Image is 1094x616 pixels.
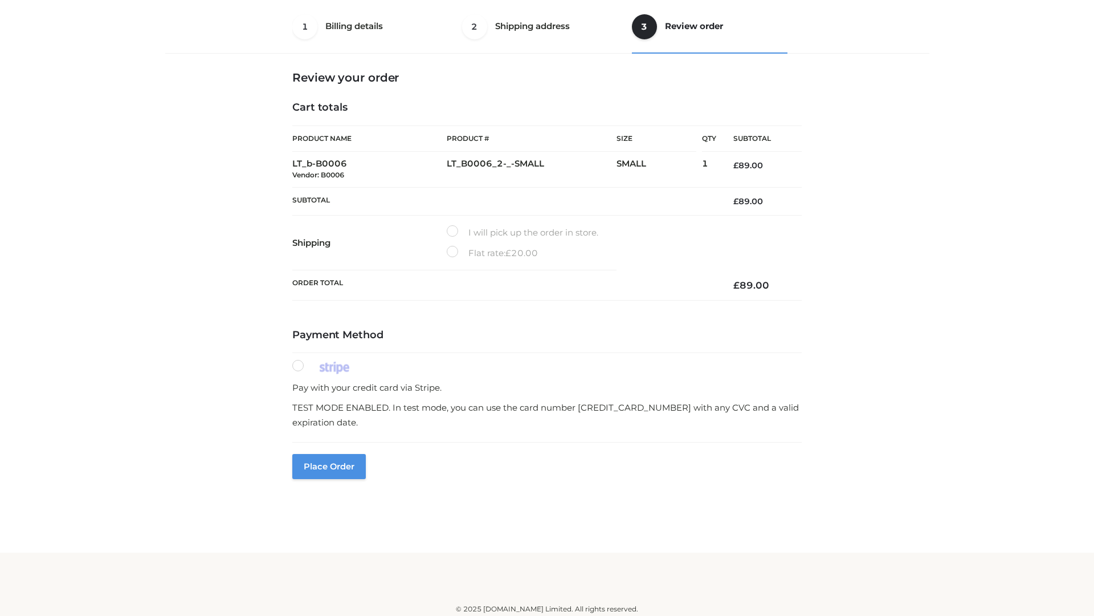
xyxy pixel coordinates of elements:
label: Flat rate: [447,246,538,261]
td: 1 [702,152,716,188]
bdi: 89.00 [733,279,769,291]
th: Size [617,126,696,152]
td: LT_b-B0006 [292,152,447,188]
bdi: 20.00 [505,248,538,258]
th: Order Total [292,270,716,301]
span: £ [505,248,511,258]
th: Qty [702,125,716,152]
span: £ [733,196,738,206]
p: TEST MODE ENABLED. In test mode, you can use the card number [CREDIT_CARD_NUMBER] with any CVC an... [292,400,802,429]
th: Subtotal [716,126,802,152]
th: Shipping [292,216,447,270]
h4: Cart totals [292,102,802,114]
bdi: 89.00 [733,160,763,171]
td: LT_B0006_2-_-SMALL [447,152,617,188]
bdi: 89.00 [733,196,763,206]
th: Product Name [292,125,447,152]
h3: Review your order [292,71,802,84]
span: £ [733,160,738,171]
td: SMALL [617,152,702,188]
th: Product # [447,125,617,152]
button: Place order [292,454,366,479]
h4: Payment Method [292,329,802,342]
p: Pay with your credit card via Stripe. [292,380,802,395]
div: © 2025 [DOMAIN_NAME] Limited. All rights reserved. [169,603,925,615]
label: I will pick up the order in store. [447,225,598,240]
span: £ [733,279,740,291]
small: Vendor: B0006 [292,171,344,179]
th: Subtotal [292,187,716,215]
